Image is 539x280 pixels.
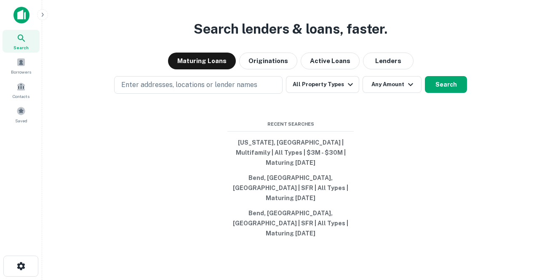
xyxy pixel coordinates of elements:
[11,69,31,75] span: Borrowers
[363,76,422,93] button: Any Amount
[3,54,40,77] a: Borrowers
[114,76,283,94] button: Enter addresses, locations or lender names
[168,53,236,69] button: Maturing Loans
[3,103,40,126] a: Saved
[227,121,354,128] span: Recent Searches
[425,76,467,93] button: Search
[239,53,297,69] button: Originations
[194,19,387,39] h3: Search lenders & loans, faster.
[363,53,414,69] button: Lenders
[286,76,359,93] button: All Property Types
[301,53,360,69] button: Active Loans
[13,44,29,51] span: Search
[13,7,29,24] img: capitalize-icon.png
[121,80,257,90] p: Enter addresses, locations or lender names
[3,30,40,53] a: Search
[227,170,354,206] button: Bend, [GEOGRAPHIC_DATA], [GEOGRAPHIC_DATA] | SFR | All Types | Maturing [DATE]
[15,117,27,124] span: Saved
[227,135,354,170] button: [US_STATE], [GEOGRAPHIC_DATA] | Multifamily | All Types | $3M - $30M | Maturing [DATE]
[227,206,354,241] button: Bend, [GEOGRAPHIC_DATA], [GEOGRAPHIC_DATA] | SFR | All Types | Maturing [DATE]
[497,213,539,253] iframe: Chat Widget
[13,93,29,100] span: Contacts
[3,79,40,101] a: Contacts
